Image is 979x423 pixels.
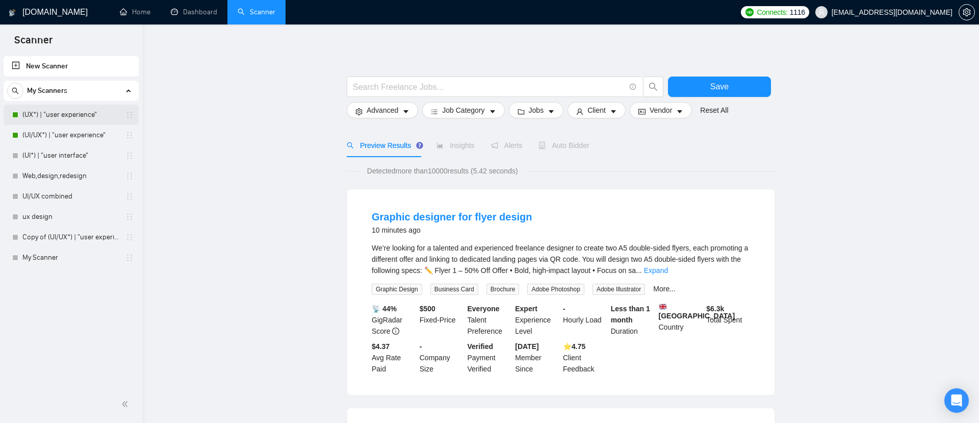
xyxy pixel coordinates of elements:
[6,33,61,54] span: Scanner
[372,242,750,276] div: We’re looking for a talented and experienced freelance designer to create two A5 double-sided fly...
[959,4,975,20] button: setting
[22,166,119,186] a: Web,design,redesign
[347,141,420,150] span: Preview Results
[367,105,398,116] span: Advanced
[568,102,626,118] button: userClientcaret-down
[353,81,625,93] input: Search Freelance Jobs...
[125,131,134,139] span: holder
[22,105,119,125] a: (UX*) | "user experience"
[27,81,67,101] span: My Scanners
[430,284,478,295] span: Business Card
[643,82,663,91] span: search
[370,341,418,375] div: Avg Rate Paid
[420,305,435,313] b: $ 500
[561,341,609,375] div: Client Feedback
[125,152,134,160] span: holder
[643,77,663,97] button: search
[944,388,969,413] div: Open Intercom Messenger
[355,108,363,115] span: setting
[372,284,422,295] span: Graphic Design
[418,303,466,337] div: Fixed-Price
[442,105,484,116] span: Job Category
[125,111,134,119] span: holder
[347,142,354,149] span: search
[548,108,555,115] span: caret-down
[757,7,787,18] span: Connects:
[959,8,975,16] a: setting
[125,233,134,241] span: holder
[8,87,23,94] span: search
[125,172,134,180] span: holder
[171,8,217,16] a: dashboardDashboard
[659,303,666,310] img: 🇬🇧
[659,303,735,320] b: [GEOGRAPHIC_DATA]
[790,7,805,18] span: 1116
[370,303,418,337] div: GigRadar Score
[513,303,561,337] div: Experience Level
[706,305,724,313] b: $ 6.3k
[22,145,119,166] a: (UI*) | "user interface"
[7,83,23,99] button: search
[515,342,538,351] b: [DATE]
[238,8,275,16] a: searchScanner
[422,102,504,118] button: barsJob Categorycaret-down
[576,108,583,115] span: user
[466,303,513,337] div: Talent Preference
[513,341,561,375] div: Member Since
[538,142,546,149] span: robot
[420,342,422,351] b: -
[644,266,668,275] a: Expand
[561,303,609,337] div: Hourly Load
[704,303,752,337] div: Total Spent
[22,125,119,145] a: (UI/UX*) | "user experience"
[436,141,474,150] span: Insights
[372,211,532,222] a: Graphic designer for flyer design
[4,56,139,77] li: New Scanner
[125,213,134,221] span: holder
[22,186,119,207] a: UI/UX combined
[491,141,523,150] span: Alerts
[653,285,676,293] a: More...
[436,142,444,149] span: area-chart
[125,192,134,201] span: holder
[121,399,132,409] span: double-left
[372,342,390,351] b: $4.37
[710,80,729,93] span: Save
[609,303,657,337] div: Duration
[818,9,825,16] span: user
[587,105,606,116] span: Client
[515,305,537,313] b: Expert
[489,108,496,115] span: caret-down
[402,108,409,115] span: caret-down
[125,254,134,262] span: holder
[638,108,646,115] span: idcard
[22,247,119,268] a: My Scanner
[418,341,466,375] div: Company Size
[563,305,565,313] b: -
[509,102,564,118] button: folderJobscaret-down
[22,227,119,247] a: Copy of (UI/UX*) | "user experience"
[563,342,585,351] b: ⭐️ 4.75
[745,8,754,16] img: upwork-logo.png
[491,142,498,149] span: notification
[431,108,438,115] span: bars
[9,5,16,21] img: logo
[592,284,645,295] span: Adobe Illustrator
[466,341,513,375] div: Payment Verified
[372,224,532,236] div: 10 minutes ago
[372,305,397,313] b: 📡 44%
[120,8,150,16] a: homeHome
[610,108,617,115] span: caret-down
[518,108,525,115] span: folder
[360,165,525,177] span: Detected more than 10000 results (5.42 seconds)
[630,84,636,90] span: info-circle
[468,305,500,313] b: Everyone
[486,284,520,295] span: Brochure
[415,141,424,150] div: Tooltip anchor
[527,284,584,295] span: Adobe Photoshop
[22,207,119,227] a: ux design
[676,108,683,115] span: caret-down
[668,77,771,97] button: Save
[392,328,399,335] span: info-circle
